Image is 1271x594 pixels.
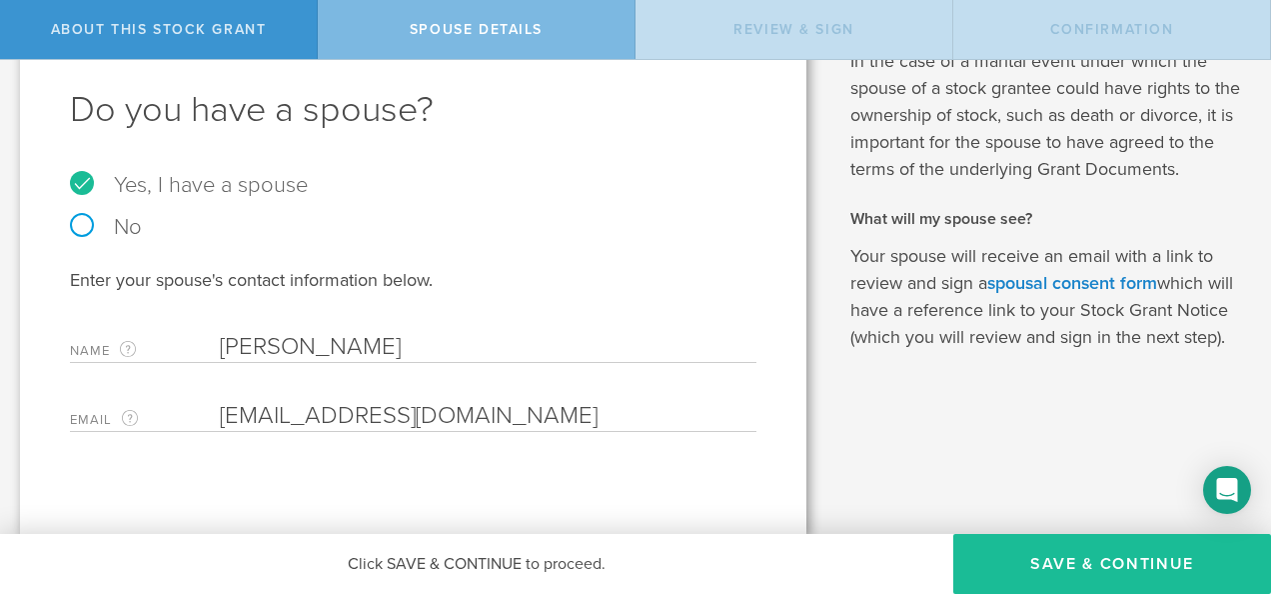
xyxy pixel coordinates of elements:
[1050,21,1174,38] span: Confirmation
[70,174,756,196] label: Yes, I have a spouse
[51,21,267,38] span: About this stock grant
[1203,466,1251,514] div: Open Intercom Messenger
[733,21,854,38] span: Review & Sign
[850,208,1241,230] h2: What will my spouse see?
[220,332,746,362] input: Required
[70,86,756,134] h1: Do you have a spouse?
[70,216,756,238] label: No
[850,48,1241,183] p: In the case of a marital event under which the spouse of a stock grantee could have rights to the...
[953,534,1271,594] button: Save & Continue
[70,408,220,431] label: Email
[987,272,1157,294] a: spousal consent form
[70,268,756,292] div: Enter your spouse's contact information below.
[70,339,220,362] label: Name
[850,243,1241,351] p: Your spouse will receive an email with a link to review and sign a which will have a reference li...
[410,21,543,38] span: Spouse Details
[220,401,746,431] input: Required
